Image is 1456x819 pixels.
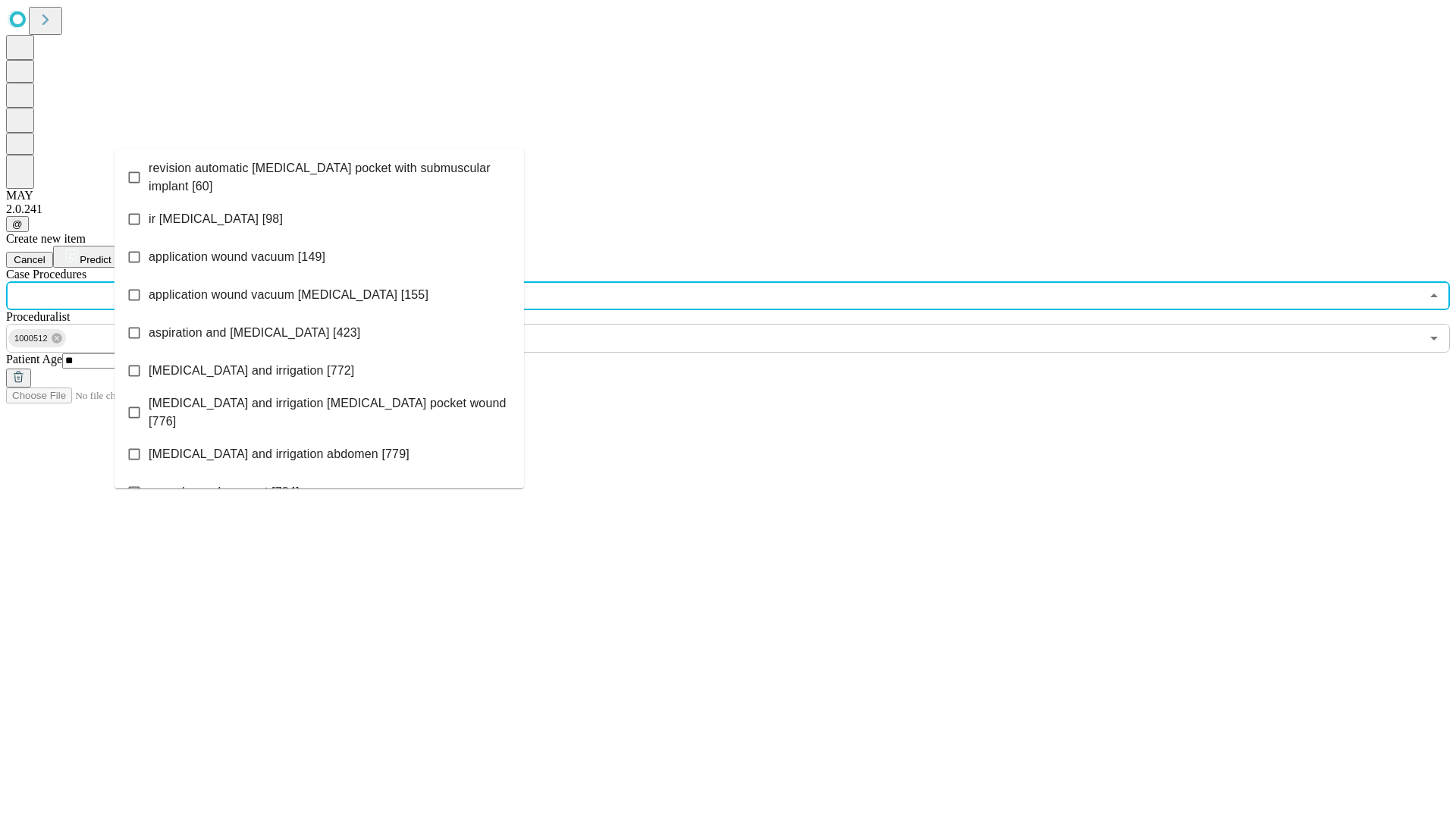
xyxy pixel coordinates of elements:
[8,330,54,347] span: 1000512
[149,159,512,196] span: revision automatic [MEDICAL_DATA] pocket with submuscular implant [60]
[80,254,111,265] span: Predict
[12,218,23,230] span: @
[149,445,409,463] span: [MEDICAL_DATA] and irrigation abdomen [779]
[149,362,354,380] span: [MEDICAL_DATA] and irrigation [772]
[149,286,428,304] span: application wound vacuum [MEDICAL_DATA] [155]
[6,252,53,268] button: Cancel
[1423,328,1445,349] button: Open
[6,268,86,281] span: Scheduled Procedure
[149,483,300,501] span: wound vac placement [784]
[149,210,283,228] span: ir [MEDICAL_DATA] [98]
[149,248,325,266] span: application wound vacuum [149]
[8,329,66,347] div: 1000512
[6,202,1450,216] div: 2.0.241
[14,254,45,265] span: Cancel
[6,232,86,245] span: Create new item
[53,246,123,268] button: Predict
[6,189,1450,202] div: MAY
[149,324,360,342] span: aspiration and [MEDICAL_DATA] [423]
[6,353,62,366] span: Patient Age
[149,394,512,431] span: [MEDICAL_DATA] and irrigation [MEDICAL_DATA] pocket wound [776]
[1423,285,1445,306] button: Close
[6,216,29,232] button: @
[6,310,70,323] span: Proceduralist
